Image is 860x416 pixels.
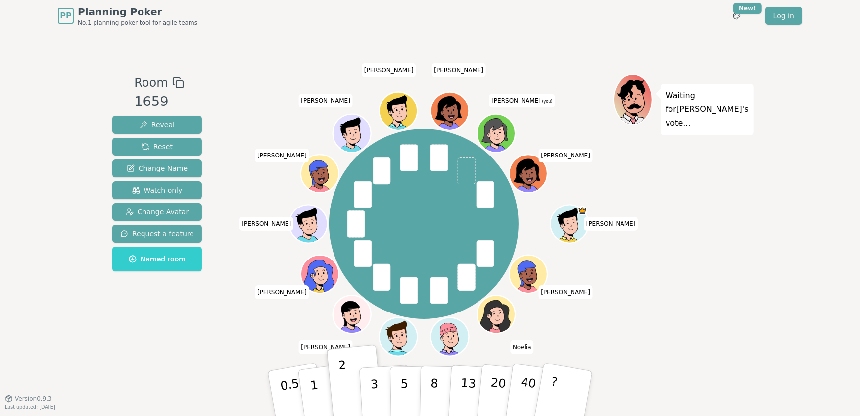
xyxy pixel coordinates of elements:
span: Click to change your name [239,217,293,231]
p: 2 [338,358,351,412]
span: Last updated: [DATE] [5,404,55,410]
span: Click to change your name [510,340,534,354]
span: PP [60,10,71,22]
button: Click to change your avatar [478,115,514,151]
span: Click to change your name [489,94,555,107]
div: 1659 [134,92,184,112]
span: Watch only [132,185,183,195]
span: Version 0.9.3 [15,395,52,403]
span: Click to change your name [431,63,486,77]
span: Change Avatar [126,207,189,217]
span: Click to change your name [298,94,353,107]
button: Watch only [112,181,202,199]
button: Named room [112,247,202,271]
span: Click to change your name [584,217,638,231]
button: Reveal [112,116,202,134]
span: (you) [541,99,553,104]
span: Click to change your name [538,149,593,162]
span: Click to change your name [255,149,309,162]
span: Click to change your name [255,285,309,299]
button: New! [728,7,746,25]
span: Named room [129,254,186,264]
span: Click to change your name [362,63,416,77]
button: Reset [112,138,202,156]
button: Version0.9.3 [5,395,52,403]
div: New! [733,3,762,14]
a: Log in [765,7,802,25]
button: Change Name [112,159,202,177]
button: Change Avatar [112,203,202,221]
a: PPPlanning PokerNo.1 planning poker tool for agile teams [58,5,197,27]
span: Request a feature [120,229,194,239]
span: Room [134,74,168,92]
span: Reset [142,142,173,152]
span: Click to change your name [538,285,593,299]
button: Request a feature [112,225,202,243]
span: Lukas is the host [577,206,587,215]
span: Planning Poker [78,5,197,19]
p: Waiting for [PERSON_NAME] 's vote... [666,89,749,130]
span: Click to change your name [298,340,353,354]
span: No.1 planning poker tool for agile teams [78,19,197,27]
span: Reveal [140,120,175,130]
span: Change Name [127,163,188,173]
